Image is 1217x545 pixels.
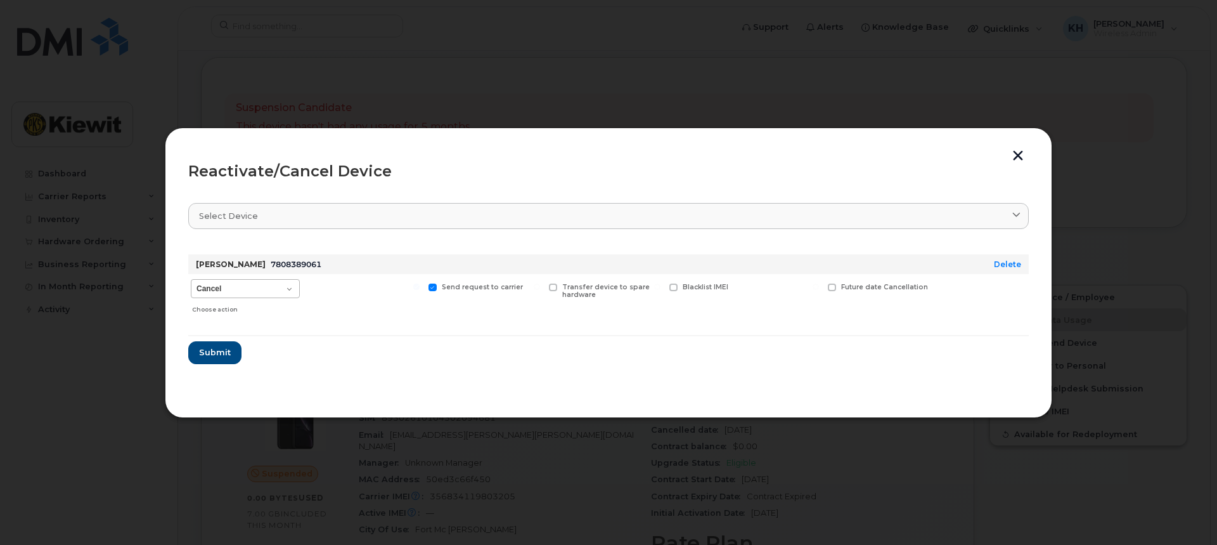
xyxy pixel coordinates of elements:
input: Transfer device to spare hardware [534,284,540,290]
button: Submit [188,341,241,364]
span: Submit [199,346,231,358]
span: Future date Cancellation [841,283,928,291]
span: Transfer device to spare hardware [562,283,650,299]
span: 7808389061 [271,259,321,269]
strong: [PERSON_NAME] [196,259,266,269]
a: Delete [994,259,1021,269]
input: Send request to carrier [413,284,420,290]
span: Blacklist IMEI [683,283,728,291]
div: Reactivate/Cancel Device [188,164,1029,179]
iframe: Messenger Launcher [1162,490,1207,535]
input: Future date Cancellation [813,284,819,290]
input: Blacklist IMEI [654,284,660,290]
span: Select device [199,210,258,222]
a: Select device [188,203,1029,229]
div: Choose action [192,299,300,315]
span: Send request to carrier [442,283,523,291]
